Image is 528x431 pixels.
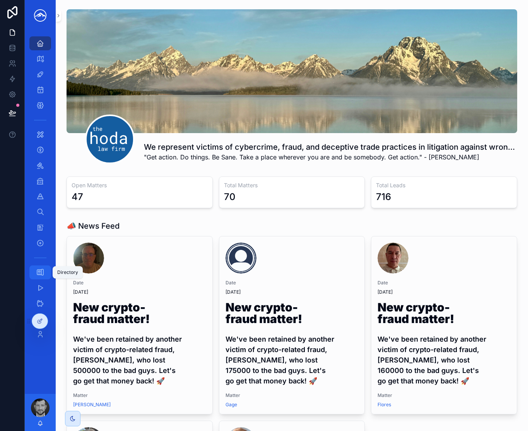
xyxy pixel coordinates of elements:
img: App logo [31,9,50,22]
span: [DATE] [378,289,511,295]
div: 47 [72,191,83,203]
h1: New crypto-fraud matter! [73,301,206,328]
span: [DATE] [73,289,206,295]
h1: New crypto-fraud matter! [226,301,359,328]
h4: We've been retained by another victim of crypto-related fraud, [PERSON_NAME], who lost 175000 to ... [226,334,359,386]
a: Flores [378,402,391,408]
span: Matter [378,392,511,399]
div: scrollable content [25,31,56,351]
div: 716 [376,191,391,203]
h1: 📣 News Feed [67,221,120,231]
div: 70 [224,191,236,203]
span: "Get action. Do things. Be Sane. Take a place wherever you are and be somebody. Get action." - [P... [144,152,517,162]
span: Date [73,280,206,286]
span: Matter [73,392,206,399]
h3: Total Leads [376,181,512,189]
span: Date [226,280,359,286]
span: Date [378,280,511,286]
h4: We've been retained by another victim of crypto-related fraud, [PERSON_NAME], who lost 160000 to ... [378,334,511,386]
h1: New crypto-fraud matter! [378,301,511,328]
div: Directory [57,269,78,275]
a: [PERSON_NAME] [73,402,111,408]
a: Gage [226,402,237,408]
h4: We've been retained by another victim of crypto-related fraud, [PERSON_NAME], who lost 500000 to ... [73,334,206,386]
h1: We represent victims of cybercrime, fraud, and deceptive trade practices in litigation against wr... [144,142,517,152]
h3: Open Matters [72,181,208,189]
h3: Total Matters [224,181,360,189]
span: [DATE] [226,289,359,295]
span: Matter [226,392,359,399]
